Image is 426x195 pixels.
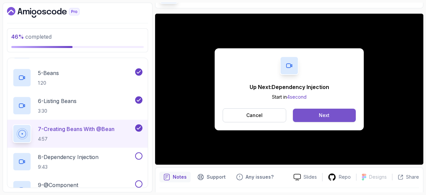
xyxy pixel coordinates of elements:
[38,108,77,114] p: 3:30
[288,174,322,181] a: Slides
[13,68,142,87] button: 5-Beans1:20
[38,181,78,189] p: 9 - @Component
[250,94,329,100] p: Start in
[207,174,226,180] p: Support
[293,109,356,122] button: Next
[13,96,142,115] button: 6-Listing Beans3:30
[369,174,387,180] p: Designs
[7,7,95,18] a: Dashboard
[38,80,59,86] p: 1:20
[13,124,142,143] button: 7-Creating Beans With @Bean4:57
[250,83,329,91] p: Up Next: Dependency Injection
[173,174,187,180] p: Notes
[322,173,356,181] a: Repo
[13,152,142,171] button: 8-Dependency Injection9:43
[232,172,278,182] button: Feedback button
[11,33,24,40] span: 46 %
[223,108,286,122] button: Cancel
[246,174,274,180] p: Any issues?
[38,97,77,105] p: 6 - Listing Beans
[246,112,263,119] p: Cancel
[38,136,114,142] p: 4:57
[392,174,419,180] button: Share
[38,153,99,161] p: 8 - Dependency Injection
[339,174,351,180] p: Repo
[11,33,52,40] span: completed
[159,172,191,182] button: notes button
[319,112,329,119] div: Next
[193,172,230,182] button: Support button
[38,69,59,77] p: 5 - Beans
[304,174,317,180] p: Slides
[287,94,307,100] span: 4 second
[155,14,423,165] iframe: To enrich screen reader interactions, please activate Accessibility in Grammarly extension settings
[38,125,114,133] p: 7 - Creating Beans With @Bean
[406,174,419,180] p: Share
[38,164,99,170] p: 9:43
